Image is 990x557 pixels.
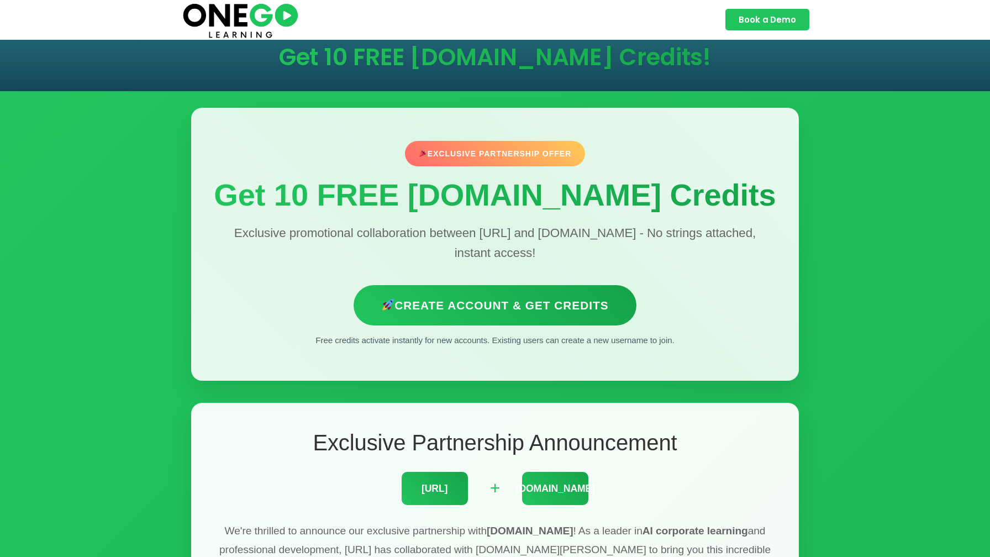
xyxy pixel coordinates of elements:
img: 🚀 [382,299,394,311]
h2: Exclusive Partnership Announcement [213,430,777,455]
div: + [490,474,501,502]
div: [URL] [402,472,468,505]
strong: [DOMAIN_NAME] [487,525,573,537]
a: Create Account & Get Credits [354,285,636,325]
p: Exclusive promotional collaboration between [URL] and [DOMAIN_NAME] - No strings attached, instan... [213,223,777,263]
a: Book a Demo [725,9,809,30]
p: Free credits activate instantly for new accounts. Existing users can create a new username to join. [213,334,777,347]
strong: AI corporate learning [643,525,748,537]
h1: Get 10 FREE [DOMAIN_NAME] Credits! [204,46,786,69]
div: Exclusive Partnership Offer [405,141,586,166]
img: 🎉 [419,149,427,157]
h1: Get 10 FREE [DOMAIN_NAME] Credits [213,177,777,212]
span: Book a Demo [739,15,796,24]
div: [DOMAIN_NAME] [522,472,588,505]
